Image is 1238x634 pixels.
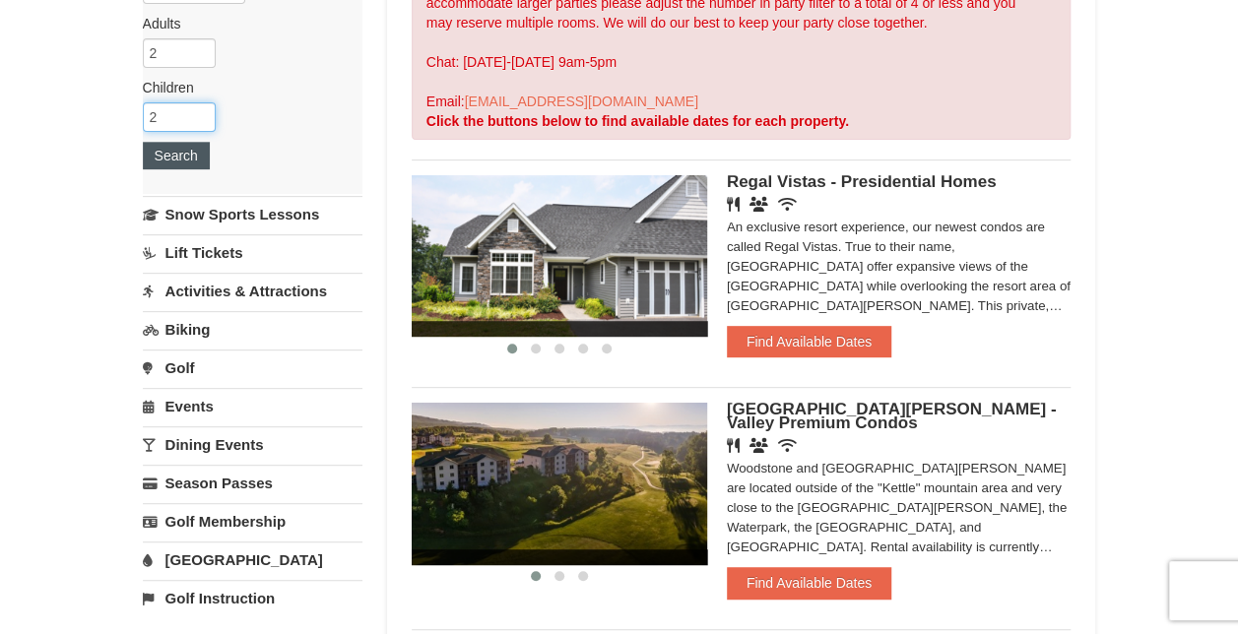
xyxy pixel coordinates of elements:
[727,197,740,212] i: Restaurant
[143,311,362,348] a: Biking
[143,349,362,386] a: Golf
[143,142,210,169] button: Search
[143,465,362,501] a: Season Passes
[465,94,698,109] a: [EMAIL_ADDRESS][DOMAIN_NAME]
[727,326,891,357] button: Find Available Dates
[143,388,362,424] a: Events
[778,197,797,212] i: Wireless Internet (free)
[749,197,768,212] i: Banquet Facilities
[727,400,1057,432] span: [GEOGRAPHIC_DATA][PERSON_NAME] - Valley Premium Condos
[143,234,362,271] a: Lift Tickets
[143,541,362,578] a: [GEOGRAPHIC_DATA]
[143,426,362,463] a: Dining Events
[143,580,362,616] a: Golf Instruction
[749,438,768,453] i: Banquet Facilities
[143,196,362,232] a: Snow Sports Lessons
[143,273,362,309] a: Activities & Attractions
[727,172,997,191] span: Regal Vistas - Presidential Homes
[778,438,797,453] i: Wireless Internet (free)
[143,78,348,97] label: Children
[727,567,891,599] button: Find Available Dates
[426,113,849,129] strong: Click the buttons below to find available dates for each property.
[143,503,362,539] a: Golf Membership
[143,14,348,33] label: Adults
[727,459,1072,557] div: Woodstone and [GEOGRAPHIC_DATA][PERSON_NAME] are located outside of the "Kettle" mountain area an...
[727,438,740,453] i: Restaurant
[727,218,1072,316] div: An exclusive resort experience, our newest condos are called Regal Vistas. True to their name, [G...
